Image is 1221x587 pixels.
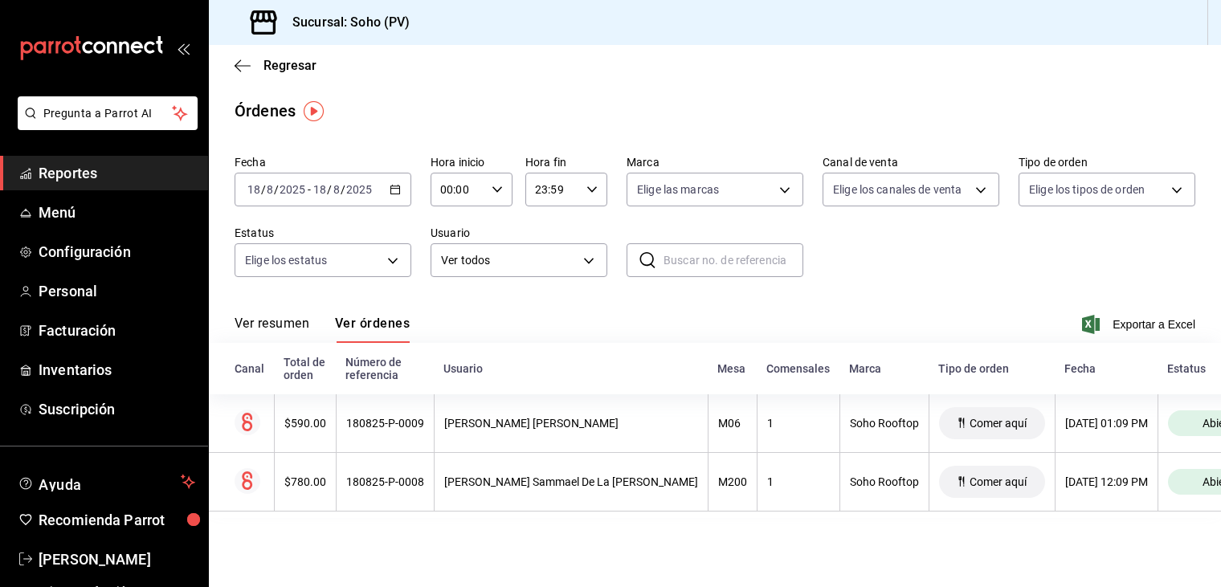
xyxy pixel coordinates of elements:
div: Comensales [766,362,830,375]
span: Ayuda [39,472,174,491]
div: $590.00 [284,417,326,430]
a: Pregunta a Parrot AI [11,116,198,133]
span: Elige las marcas [637,181,719,198]
div: M200 [718,475,747,488]
button: Exportar a Excel [1085,315,1195,334]
span: Recomienda Parrot [39,509,195,531]
div: Mesa [717,362,747,375]
div: 180825-P-0009 [346,417,424,430]
label: Tipo de orden [1019,157,1195,168]
button: Ver órdenes [335,316,410,343]
span: Elige los canales de venta [833,181,962,198]
div: 180825-P-0008 [346,475,424,488]
span: Personal [39,280,195,302]
div: 1 [767,475,830,488]
label: Canal de venta [823,157,999,168]
div: [PERSON_NAME] [PERSON_NAME] [444,417,698,430]
div: [PERSON_NAME] Sammael De La [PERSON_NAME] [444,475,698,488]
input: -- [247,183,261,196]
span: / [274,183,279,196]
input: ---- [279,183,306,196]
span: / [327,183,332,196]
span: Inventarios [39,359,195,381]
input: -- [266,183,274,196]
div: Soho Rooftop [850,417,919,430]
button: Regresar [235,58,316,73]
span: Regresar [263,58,316,73]
button: open_drawer_menu [177,42,190,55]
span: Comer aquí [963,417,1033,430]
span: - [308,183,311,196]
span: / [261,183,266,196]
button: Pregunta a Parrot AI [18,96,198,130]
label: Hora inicio [431,157,512,168]
span: Ver todos [441,252,578,269]
div: Canal [235,362,264,375]
span: Elige los estatus [245,252,327,268]
span: Suscripción [39,398,195,420]
input: -- [312,183,327,196]
input: Buscar no. de referencia [664,244,803,276]
div: Total de orden [284,356,326,381]
input: ---- [345,183,373,196]
label: Hora fin [525,157,607,168]
div: $780.00 [284,475,326,488]
label: Usuario [431,227,607,238]
input: -- [333,183,341,196]
div: Usuario [443,362,698,375]
span: / [341,183,345,196]
div: Órdenes [235,99,296,123]
div: Número de referencia [345,356,424,381]
div: Marca [849,362,919,375]
img: Tooltip marker [304,101,324,121]
div: M06 [718,417,747,430]
span: Comer aquí [963,475,1033,488]
label: Marca [627,157,803,168]
div: navigation tabs [235,316,410,343]
span: [PERSON_NAME] [39,548,195,570]
span: Configuración [39,241,195,263]
div: Tipo de orden [938,362,1045,375]
div: Soho Rooftop [850,475,919,488]
button: Ver resumen [235,316,309,343]
span: Menú [39,202,195,223]
div: 1 [767,417,830,430]
span: Elige los tipos de orden [1029,181,1145,198]
h3: Sucursal: Soho (PV) [280,13,410,32]
div: Fecha [1064,362,1148,375]
label: Estatus [235,227,411,238]
span: Pregunta a Parrot AI [43,105,173,122]
div: [DATE] 01:09 PM [1065,417,1148,430]
label: Fecha [235,157,411,168]
span: Facturación [39,320,195,341]
div: [DATE] 12:09 PM [1065,475,1148,488]
span: Reportes [39,162,195,184]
